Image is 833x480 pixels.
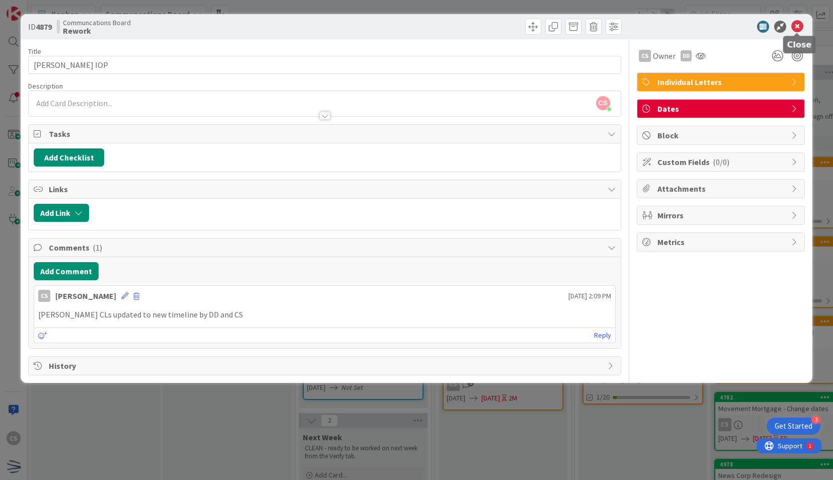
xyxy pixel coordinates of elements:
div: Open Get Started checklist, remaining modules: 3 [767,418,820,435]
span: Comments [49,242,602,254]
a: Reply [594,329,611,342]
span: ID [28,21,52,33]
span: Block [657,129,786,141]
span: Description [28,82,63,91]
div: CS [639,50,651,62]
span: Owner [653,50,676,62]
span: Tasks [49,128,602,140]
div: 3 [811,415,820,424]
input: type card name here... [28,56,621,74]
button: Add Checklist [34,148,104,167]
span: Mirrors [657,209,786,221]
b: Rework [63,27,131,35]
span: Individual Letters [657,76,786,88]
span: ( 1 ) [93,243,102,253]
span: Custom Fields [657,156,786,168]
div: Get Started [775,421,812,431]
span: Communcations Board [63,19,131,27]
span: Dates [657,103,786,115]
span: [DATE] 2:09 PM [568,291,611,301]
button: Add Comment [34,262,99,280]
label: Title [28,47,41,56]
span: Metrics [657,236,786,248]
span: Support [21,2,46,14]
div: DD [681,50,692,61]
span: Links [49,183,602,195]
div: CS [38,290,50,302]
span: History [49,360,602,372]
div: [PERSON_NAME] [55,290,116,302]
p: [PERSON_NAME] CLs updated to new timeline by DD and CS [38,309,611,321]
div: 1 [52,4,55,12]
span: CS [596,96,610,110]
span: Attachments [657,183,786,195]
span: ( 0/0 ) [713,157,729,167]
button: Add Link [34,204,89,222]
b: 4879 [36,22,52,32]
h5: Close [787,40,812,49]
